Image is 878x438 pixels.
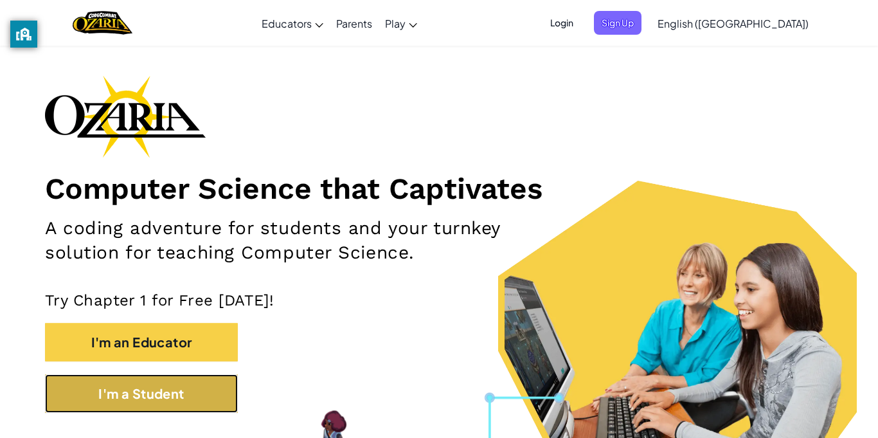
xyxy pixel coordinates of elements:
[45,170,833,206] h1: Computer Science that Captivates
[45,374,238,413] button: I'm a Student
[379,6,424,41] a: Play
[45,323,238,361] button: I'm an Educator
[255,6,330,41] a: Educators
[73,10,132,36] a: Ozaria by CodeCombat logo
[385,17,406,30] span: Play
[658,17,809,30] span: English ([GEOGRAPHIC_DATA])
[542,11,581,35] button: Login
[651,6,815,41] a: English ([GEOGRAPHIC_DATA])
[45,75,206,158] img: Ozaria branding logo
[594,11,641,35] button: Sign Up
[262,17,312,30] span: Educators
[330,6,379,41] a: Parents
[45,216,573,265] h2: A coding adventure for students and your turnkey solution for teaching Computer Science.
[73,10,132,36] img: Home
[10,21,37,48] button: privacy banner
[45,291,833,310] p: Try Chapter 1 for Free [DATE]!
